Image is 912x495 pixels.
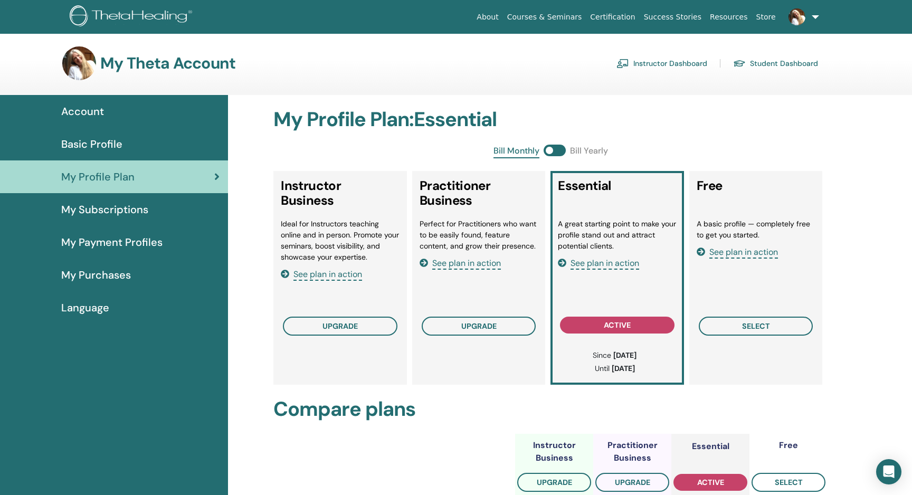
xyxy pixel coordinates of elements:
[692,440,729,453] div: Essential
[283,317,397,336] button: upgrade
[752,7,780,27] a: Store
[742,321,770,331] span: select
[62,46,96,80] img: default.jpg
[616,55,707,72] a: Instructor Dashboard
[613,350,636,360] b: [DATE]
[752,473,825,492] button: select
[281,269,362,280] a: See plan in action
[733,55,818,72] a: Student Dashboard
[322,321,358,331] span: upgrade
[61,136,122,152] span: Basic Profile
[293,269,362,281] span: See plan in action
[697,218,815,241] li: A basic profile — completely free to get you started.
[61,267,131,283] span: My Purchases
[422,317,536,336] button: upgrade
[100,54,235,73] h3: My Theta Account
[733,59,746,68] img: graduation-cap.svg
[537,478,572,487] span: upgrade
[775,478,803,487] span: select
[612,364,635,373] b: [DATE]
[420,258,501,269] a: See plan in action
[615,478,650,487] span: upgrade
[706,7,752,27] a: Resources
[876,459,901,484] div: Open Intercom Messenger
[61,202,148,217] span: My Subscriptions
[560,317,674,334] button: active
[595,473,669,492] button: upgrade
[420,218,538,252] li: Perfect for Practitioners who want to be easily found, feature content, and grow their presence.
[61,300,109,316] span: Language
[70,5,196,29] img: logo.png
[503,7,586,27] a: Courses & Seminars
[61,234,163,250] span: My Payment Profiles
[432,258,501,270] span: See plan in action
[586,7,639,27] a: Certification
[699,317,813,336] button: select
[461,321,497,331] span: upgrade
[779,439,798,452] div: Free
[697,246,778,258] a: See plan in action
[281,218,400,263] li: Ideal for Instructors teaching online and in person. Promote your seminars, boost visibility, and...
[273,397,828,422] h2: Compare plans
[616,59,629,68] img: chalkboard-teacher.svg
[571,258,639,270] span: See plan in action
[640,7,706,27] a: Success Stories
[563,363,666,374] p: Until
[558,258,639,269] a: See plan in action
[697,478,724,487] span: active
[604,320,631,330] span: active
[563,350,666,361] p: Since
[61,103,104,119] span: Account
[570,145,608,158] span: Bill Yearly
[61,169,135,185] span: My Profile Plan
[709,246,778,259] span: See plan in action
[472,7,502,27] a: About
[673,474,747,491] button: active
[273,108,828,132] h2: My Profile Plan : Essential
[593,439,671,464] div: Practitioner Business
[788,8,805,25] img: default.jpg
[493,145,539,158] span: Bill Monthly
[517,473,591,492] button: upgrade
[558,218,677,252] li: A great starting point to make your profile stand out and attract potential clients.
[515,439,593,464] div: Instructor Business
